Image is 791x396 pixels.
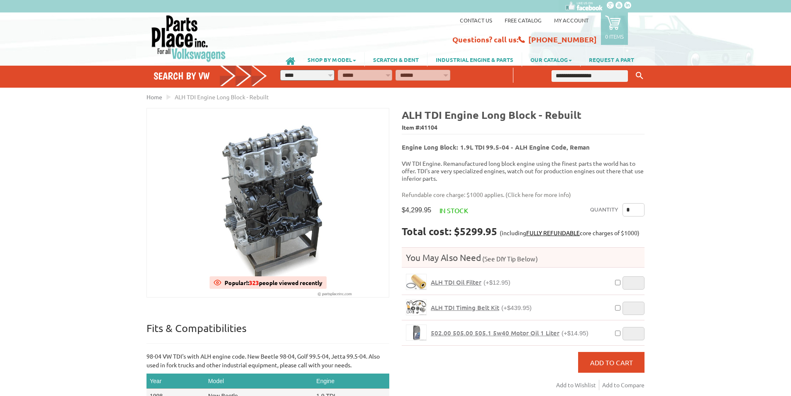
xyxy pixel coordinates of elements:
a: REQUEST A PART [581,52,642,66]
b: ALH TDI Engine Long Block - Rebuilt [402,108,581,121]
b: Engine Long Block: 1.9L TDI 99.5-04 - ALH Engine Code, Reman [402,143,590,151]
a: 502.00 505.00 505.1 5w40 Motor Oil 1 Liter [406,325,427,341]
a: OUR CATALOG [522,52,580,66]
span: ALH TDI Engine Long Block - Rebuilt [175,93,269,101]
a: ALH TDI Timing Belt Kit(+$439.95) [431,304,532,312]
a: My Account [554,17,588,24]
span: 502.00 505.00 505.1 5w40 Motor Oil 1 Liter [431,329,559,337]
button: Add to Cart [578,352,645,373]
label: Quantity [590,203,618,216]
a: Add to Wishlist [556,380,599,390]
th: Engine [313,374,389,389]
img: ALH TDI Timing Belt Kit [406,300,426,315]
a: Free Catalog [505,17,542,24]
p: Fits & Compatibilities [146,322,389,344]
span: (+$14.95) [562,330,588,337]
th: Model [205,374,313,389]
span: (+$12.95) [483,279,510,286]
a: Home [146,93,162,101]
p: Refundable core charge: $1000 applies. ( ) [402,190,638,199]
span: (+$439.95) [501,304,532,311]
img: 502.00 505.00 505.1 5w40 Motor Oil 1 Liter [406,325,426,340]
span: In stock [439,206,468,214]
a: SCRATCH & DENT [365,52,427,66]
span: Add to Cart [590,358,633,366]
span: 41104 [421,123,437,131]
a: INDUSTRIAL ENGINE & PARTS [427,52,522,66]
a: Click here for more info [508,191,569,198]
a: SHOP BY MODEL [299,52,364,66]
span: (including core charges of $1000) [500,229,640,236]
h4: You May Also Need [402,252,645,263]
a: Add to Compare [602,380,645,390]
p: 0 items [605,33,624,40]
button: Keyword Search [633,69,646,83]
img: Parts Place Inc! [151,15,227,62]
img: ALH TDI Engine Long Block - Rebuilt [147,108,389,297]
a: 0 items [601,12,628,45]
span: Item #: [402,122,645,134]
span: ALH TDI Oil Filter [431,278,481,286]
span: $4,299.95 [402,206,431,214]
a: ALH TDI Timing Belt Kit [406,299,427,315]
h4: Search by VW [154,70,267,82]
span: ALH TDI Timing Belt Kit [431,303,499,312]
a: FULLY REFUNDABLE [526,229,580,236]
img: ALH TDI Oil Filter [406,274,426,290]
a: ALH TDI Oil Filter [406,274,427,290]
strong: Total cost: $5299.95 [402,225,497,238]
a: Contact us [460,17,492,24]
a: ALH TDI Oil Filter(+$12.95) [431,278,510,286]
a: 502.00 505.00 505.1 5w40 Motor Oil 1 Liter(+$14.95) [431,329,588,337]
p: VW TDI Engine. Remanufactured long block engine using the finest parts the world has to offer. TD... [402,160,645,182]
p: 98-04 VW TDI's with ALH engine code. New Beetle 98-04, Golf 99.5-04, Jetta 99.5-04. Also used in ... [146,352,389,369]
th: Year [146,374,205,389]
span: (See DIY Tip Below) [481,255,538,263]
